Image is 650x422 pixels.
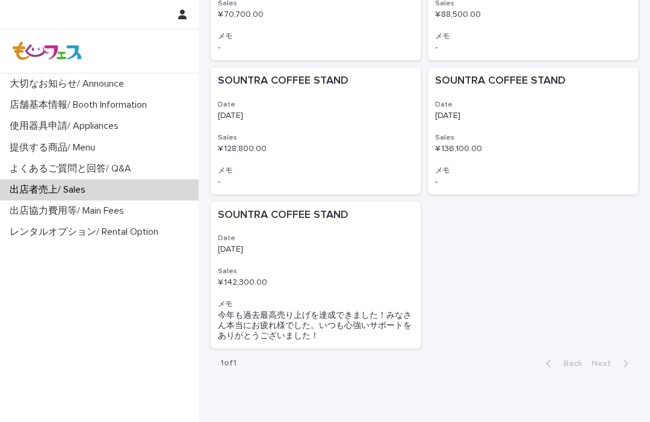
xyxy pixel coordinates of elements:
[435,32,631,42] h3: メモ
[218,32,413,42] h3: メモ
[5,99,156,111] p: 店舗基本情報/ Booth Information
[435,178,438,186] span: -
[592,359,618,368] span: Next
[428,67,638,194] a: SOUNTRA COFFEE STANDDate[DATE]Sales¥ 136,100.00メモ-
[5,163,141,175] p: よくあるご質問と回答/ Q&A
[536,358,587,369] button: Back
[218,311,412,340] span: 今年も過去最高売り上げを達成できました！みなさん本当にお疲れ様でした。いつも心強いサポートをありがとうございました！
[211,202,421,349] a: SOUNTRA COFFEE STANDDate[DATE]Sales¥ 142,300.00メモ今年も過去最高売り上げを達成できました！みなさん本当にお疲れ様でした。いつも心強いサポートをあり...
[218,144,413,154] p: ¥ 128,800.00
[587,358,638,369] button: Next
[5,142,105,154] p: 提供する商品/ Menu
[218,10,413,20] p: ¥ 70,700.00
[218,178,220,186] span: -
[218,234,413,243] h3: Date
[218,111,413,121] p: [DATE]
[218,209,348,220] span: SOUNTRA COFFEE STAND
[218,300,413,309] h3: メモ
[435,133,631,143] h3: Sales
[435,10,631,20] p: ¥ 88,500.00
[218,166,413,176] h3: メモ
[5,184,95,196] p: 出店者売上/ Sales
[218,267,413,276] h3: Sales
[435,144,631,154] p: ¥ 136,100.00
[435,43,438,52] span: -
[5,78,134,90] p: 大切なお知らせ/ Announce
[5,226,168,238] p: レンタルオプション/ Rental Option
[556,359,582,368] span: Back
[218,75,348,86] span: SOUNTRA COFFEE STAND
[435,75,566,86] span: SOUNTRA COFFEE STAND
[218,278,413,288] p: ¥ 142,300.00
[218,100,413,110] h3: Date
[211,349,246,378] p: 1 of 1
[218,43,220,52] span: -
[218,133,413,143] h3: Sales
[5,205,134,217] p: 出店協力費用等/ Main Fees
[211,67,421,194] a: SOUNTRA COFFEE STANDDate[DATE]Sales¥ 128,800.00メモ-
[435,111,631,121] p: [DATE]
[10,39,85,63] img: Z8gcrWHQVC4NX3Wf4olx
[435,166,631,176] h3: メモ
[435,100,631,110] h3: Date
[5,120,128,132] p: 使用器具申請/ Appliances
[218,244,413,255] p: [DATE]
